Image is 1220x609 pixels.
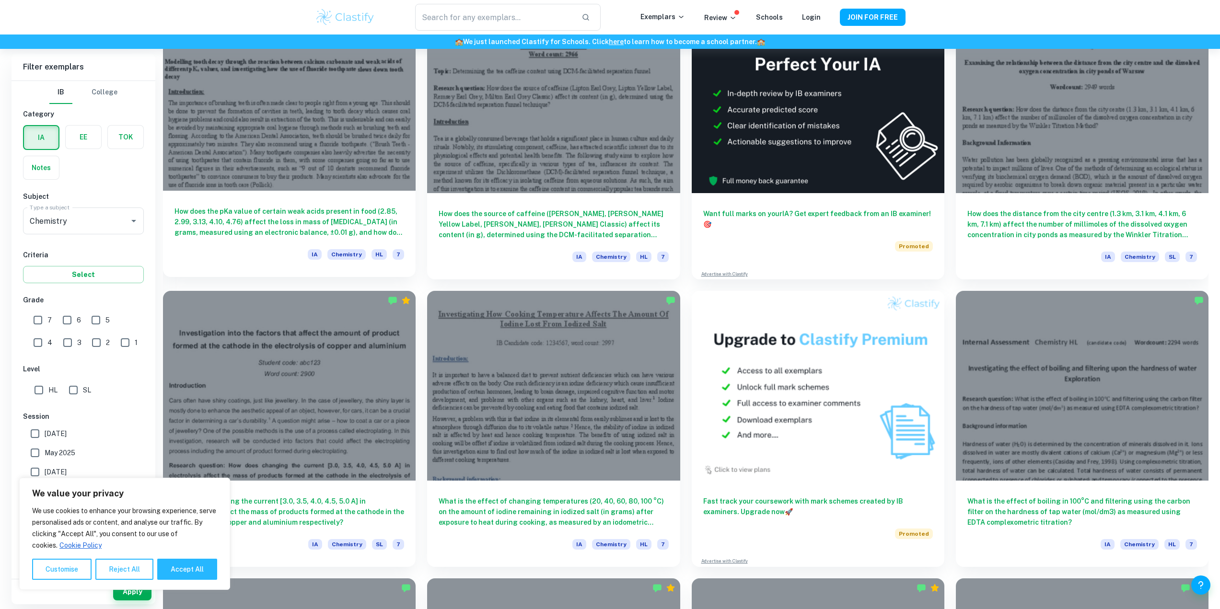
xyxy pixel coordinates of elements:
button: Notes [23,156,59,179]
span: IA [572,252,586,262]
span: Chemistry [592,539,630,550]
h6: Category [23,109,144,119]
input: Search for any exemplars... [415,4,573,31]
span: 7 [657,539,669,550]
span: 1 [135,337,138,348]
h6: Want full marks on your IA ? Get expert feedback from an IB examiner! [703,208,933,230]
h6: Grade [23,295,144,305]
img: Marked [401,583,411,593]
span: IA [572,539,586,550]
span: Chemistry [1121,252,1159,262]
span: 🏫 [455,38,463,46]
label: Type a subject [30,203,70,211]
a: Advertise with Clastify [701,558,748,564]
span: 7 [657,252,669,262]
h6: We just launched Clastify for Schools. Click to learn how to become a school partner. [2,36,1218,47]
button: Help and Feedback [1191,575,1210,595]
button: College [92,81,117,104]
img: Thumbnail [692,291,944,480]
button: JOIN FOR FREE [840,9,906,26]
div: Premium [930,583,940,593]
span: [DATE] [45,428,67,439]
button: Select [23,266,144,283]
span: Chemistry [592,252,630,262]
button: Open [127,214,140,228]
img: Marked [388,296,397,305]
span: 7 [1185,539,1197,550]
div: We value your privacy [19,478,230,590]
a: Cookie Policy [59,541,102,550]
a: Schools [756,13,783,21]
a: Login [802,13,821,21]
button: Reject All [95,559,153,580]
span: SL [1165,252,1180,262]
a: What is the effect of changing temperatures (20, 40, 60, 80, 100 °C) on the amount of iodine rema... [427,291,680,566]
span: Chemistry [1120,539,1159,550]
a: What is the effect of boiling in 100°C and filtering using the carbon filter on the hardness of t... [956,291,1208,566]
button: IA [24,126,58,149]
span: [DATE] [45,467,67,477]
span: Promoted [895,241,933,252]
span: 7 [393,249,404,260]
span: Chemistry [327,249,366,260]
span: 7 [1185,252,1197,262]
span: IA [1101,539,1115,550]
span: 7 [393,539,404,550]
h6: Session [23,411,144,422]
img: Marked [917,583,926,593]
div: Premium [401,296,411,305]
button: IB [49,81,72,104]
span: 4 [47,337,52,348]
p: Exemplars [640,11,685,22]
span: 6 [77,315,81,325]
span: Promoted [895,529,933,539]
span: 🎯 [703,220,711,228]
img: Marked [1181,583,1190,593]
h6: What is the effect of boiling in 100°C and filtering using the carbon filter on the hardness of t... [967,496,1197,528]
span: HL [636,539,651,550]
p: We value your privacy [32,488,217,499]
span: HL [372,249,387,260]
h6: How does the distance from the city centre (1.3 km, 3.1 km, 4.1 km, 6 km, 7.1 km) affect the numb... [967,208,1197,240]
h6: How does changing the current [3.0, 3.5, 4.0, 4.5, 5.0 A] in electrolysis affect the mass of prod... [174,496,404,528]
span: 7 [47,315,52,325]
button: Accept All [157,559,217,580]
span: SL [372,539,387,550]
span: May 2025 [45,448,75,458]
img: Marked [652,583,662,593]
span: SL [83,385,91,395]
button: EE [66,126,101,149]
div: Filter type choice [49,81,117,104]
p: We use cookies to enhance your browsing experience, serve personalised ads or content, and analys... [32,505,217,551]
span: IA [308,249,322,260]
span: 2 [106,337,110,348]
a: Advertise with Clastify [701,271,748,277]
p: Review [704,12,737,23]
h6: Level [23,364,144,374]
button: Apply [113,583,151,600]
h6: How does the source of caffeine ([PERSON_NAME], [PERSON_NAME] Yellow Label, [PERSON_NAME], [PERSO... [439,208,668,240]
a: How does changing the current [3.0, 3.5, 4.0, 4.5, 5.0 A] in electrolysis affect the mass of prod... [163,291,416,566]
span: HL [636,252,651,262]
h6: Subject [23,191,144,202]
h6: Criteria [23,250,144,260]
h6: What is the effect of changing temperatures (20, 40, 60, 80, 100 °C) on the amount of iodine rema... [439,496,668,528]
h6: Filter exemplars [12,54,155,80]
span: 🚀 [785,508,793,516]
h6: Fast track your coursework with mark schemes created by IB examiners. Upgrade now [703,496,933,517]
a: here [609,38,624,46]
a: Want full marks on yourIA? Get expert feedback from an IB examiner!PromotedAdvertise with Clastify [692,4,944,279]
button: Customise [32,559,92,580]
div: Premium [666,583,675,593]
span: 3 [77,337,81,348]
img: Marked [1194,296,1204,305]
img: Marked [666,296,675,305]
img: Clastify logo [315,8,376,27]
span: HL [48,385,58,395]
button: TOK [108,126,143,149]
h6: How does the pKa value of certain weak acids present in food (2.85, 2.99, 3.13, 4.10, 4.76) affec... [174,206,404,238]
span: IA [308,539,322,550]
span: 🏫 [757,38,765,46]
a: How does the source of caffeine ([PERSON_NAME], [PERSON_NAME] Yellow Label, [PERSON_NAME], [PERSO... [427,4,680,279]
